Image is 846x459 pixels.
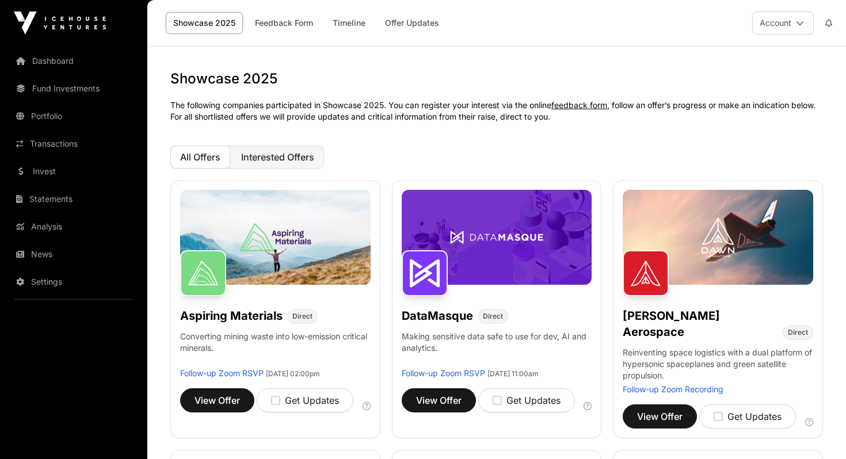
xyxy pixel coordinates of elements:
span: View Offer [637,410,683,423]
a: Timeline [325,12,373,34]
span: All Offers [180,151,220,163]
a: Analysis [9,214,138,239]
button: Get Updates [257,388,353,412]
button: Interested Offers [231,146,324,169]
h1: Showcase 2025 [170,70,823,88]
a: Settings [9,269,138,294]
p: Converting mining waste into low-emission critical minerals. [180,331,371,368]
span: View Offer [195,393,240,407]
h1: [PERSON_NAME] Aerospace [623,308,778,340]
a: Follow-up Zoom RSVP [180,368,264,378]
span: Interested Offers [241,151,314,163]
h1: Aspiring Materials [180,308,283,324]
h1: DataMasque [402,308,473,324]
button: Get Updates [699,404,796,429]
a: Offer Updates [378,12,447,34]
button: View Offer [623,404,697,429]
a: Transactions [9,131,138,156]
button: View Offer [180,388,254,412]
img: Dawn Aerospace [623,250,669,296]
div: Get Updates [493,393,561,407]
a: Dashboard [9,48,138,74]
button: All Offers [170,146,230,169]
img: DataMasque-Banner.jpg [402,190,592,285]
span: View Offer [416,393,462,407]
div: Get Updates [271,393,339,407]
iframe: Chat Widget [788,404,846,459]
img: Icehouse Ventures Logo [14,12,106,35]
img: DataMasque [402,250,448,296]
img: Aspiring Materials [180,250,226,296]
span: Direct [483,312,503,321]
img: Aspiring-Banner.jpg [180,190,371,285]
a: News [9,242,138,267]
a: Feedback Form [247,12,321,34]
span: [DATE] 11:00am [487,369,539,378]
button: Account [752,12,814,35]
a: Fund Investments [9,76,138,101]
p: Reinventing space logistics with a dual platform of hypersonic spaceplanes and green satellite pr... [623,347,813,384]
button: Get Updates [478,388,575,412]
span: [DATE] 02:00pm [266,369,320,378]
a: Portfolio [9,104,138,129]
span: Direct [788,328,808,337]
span: Direct [292,312,313,321]
a: Statements [9,186,138,212]
a: feedback form [551,100,607,110]
p: The following companies participated in Showcase 2025. You can register your interest via the onl... [170,100,823,123]
a: Invest [9,159,138,184]
div: Get Updates [714,410,782,423]
a: Follow-up Zoom Recording [623,384,723,394]
a: Follow-up Zoom RSVP [402,368,485,378]
button: View Offer [402,388,476,412]
img: Dawn-Banner.jpg [623,190,813,285]
p: Making sensitive data safe to use for dev, AI and analytics. [402,331,592,368]
a: Showcase 2025 [166,12,243,34]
